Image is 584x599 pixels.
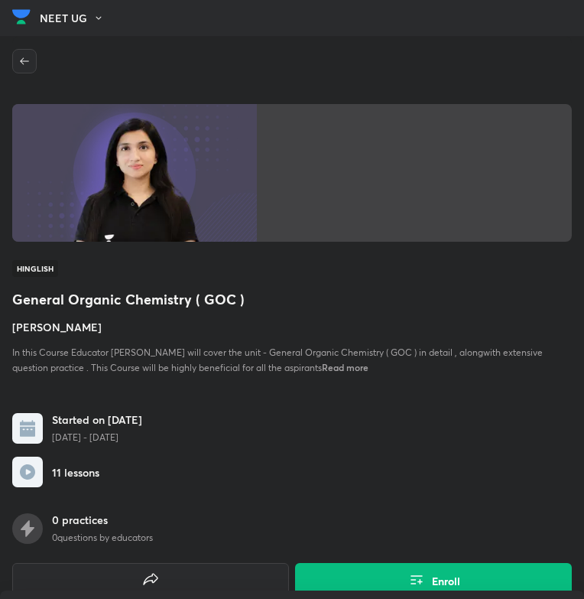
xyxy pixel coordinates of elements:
h6: 0 practices [52,512,153,528]
span: Read more [322,361,368,373]
span: Hinglish [12,260,58,277]
img: Company Logo [12,5,31,28]
p: [DATE] - [DATE] [52,431,142,444]
a: Company Logo [12,5,31,32]
img: Thumbnail [12,104,257,242]
p: 0 questions by educators [52,531,153,545]
h1: General Organic Chemistry ( GOC ) [12,289,572,310]
button: NEET UG [40,7,113,30]
h4: [PERSON_NAME] [12,319,572,335]
h6: 11 lessons [52,464,99,480]
span: In this Course Educator [PERSON_NAME] will cover the unit - General Organic Chemistry ( GOC ) in ... [12,347,543,373]
h6: Started on [DATE] [52,412,142,428]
